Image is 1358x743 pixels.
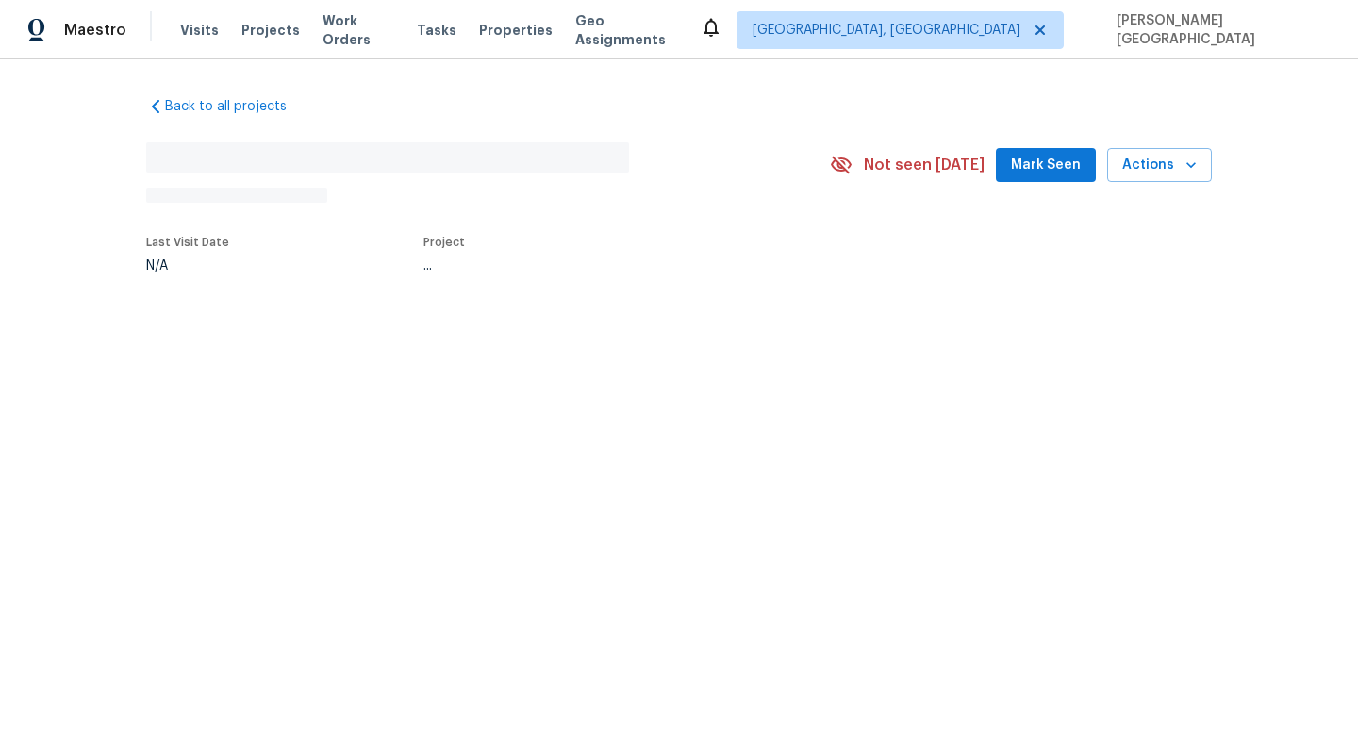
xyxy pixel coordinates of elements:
[241,21,300,40] span: Projects
[146,237,229,248] span: Last Visit Date
[423,259,786,272] div: ...
[1011,154,1081,177] span: Mark Seen
[996,148,1096,183] button: Mark Seen
[323,11,394,49] span: Work Orders
[64,21,126,40] span: Maestro
[575,11,677,49] span: Geo Assignments
[864,156,985,174] span: Not seen [DATE]
[146,259,229,272] div: N/A
[180,21,219,40] span: Visits
[146,97,327,116] a: Back to all projects
[423,237,465,248] span: Project
[1122,154,1197,177] span: Actions
[1107,148,1212,183] button: Actions
[417,24,456,37] span: Tasks
[479,21,553,40] span: Properties
[1109,11,1330,49] span: [PERSON_NAME][GEOGRAPHIC_DATA]
[753,21,1020,40] span: [GEOGRAPHIC_DATA], [GEOGRAPHIC_DATA]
